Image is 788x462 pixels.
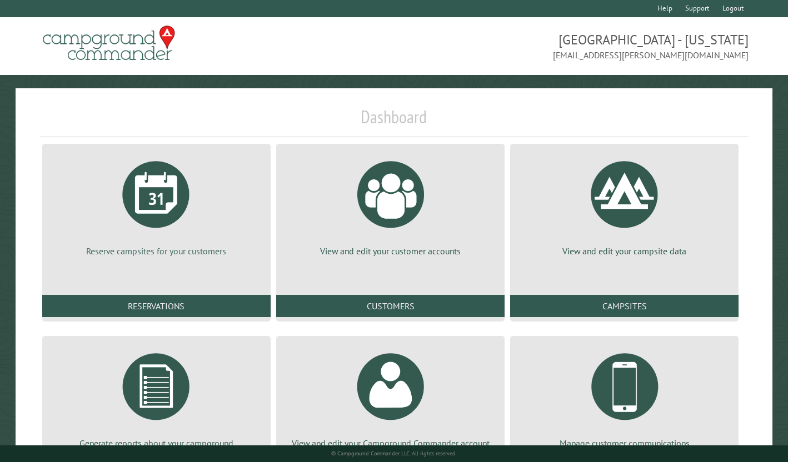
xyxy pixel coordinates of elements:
p: View and edit your Campground Commander account [290,437,491,449]
h1: Dashboard [39,106,749,137]
p: Reserve campsites for your customers [56,245,257,257]
a: View and edit your customer accounts [290,153,491,257]
img: Campground Commander [39,22,178,65]
p: Generate reports about your campground [56,437,257,449]
p: View and edit your campsite data [523,245,725,257]
p: Manage customer communications [523,437,725,449]
a: View and edit your Campground Commander account [290,345,491,449]
a: View and edit your campsite data [523,153,725,257]
a: Customers [276,295,505,317]
small: © Campground Commander LLC. All rights reserved. [331,450,457,457]
span: [GEOGRAPHIC_DATA] - [US_STATE] [EMAIL_ADDRESS][PERSON_NAME][DOMAIN_NAME] [394,31,749,62]
a: Generate reports about your campground [56,345,257,449]
a: Campsites [510,295,739,317]
a: Reserve campsites for your customers [56,153,257,257]
a: Reservations [42,295,271,317]
a: Manage customer communications [523,345,725,449]
p: View and edit your customer accounts [290,245,491,257]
